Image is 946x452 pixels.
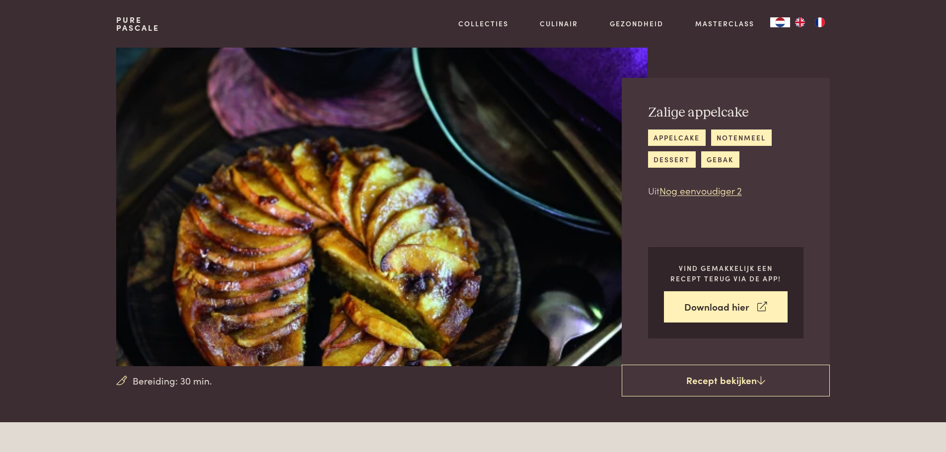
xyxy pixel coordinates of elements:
img: Zalige appelcake [116,48,647,366]
a: Download hier [664,291,788,323]
ul: Language list [790,17,830,27]
p: Vind gemakkelijk een recept terug via de app! [664,263,788,283]
a: gebak [701,151,739,168]
a: Collecties [458,18,509,29]
a: notenmeel [711,129,772,146]
p: Uit [648,184,803,198]
aside: Language selected: Nederlands [770,17,830,27]
a: FR [810,17,830,27]
a: appelcake [648,129,706,146]
a: Masterclass [695,18,754,29]
a: Nog eenvoudiger 2 [659,184,742,197]
a: Recept bekijken [622,365,830,396]
div: Language [770,17,790,27]
a: PurePascale [116,16,159,32]
span: Bereiding: 30 min. [133,374,212,388]
a: NL [770,17,790,27]
a: EN [790,17,810,27]
a: dessert [648,151,696,168]
h2: Zalige appelcake [648,104,803,122]
a: Culinair [540,18,578,29]
a: Gezondheid [610,18,663,29]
